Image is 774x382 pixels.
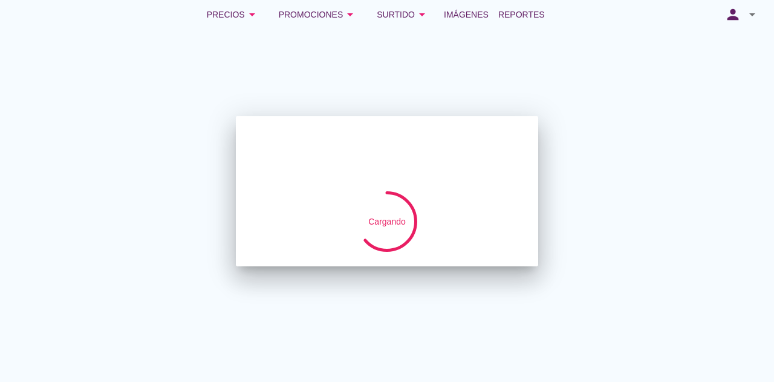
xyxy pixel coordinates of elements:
button: Surtido [367,2,439,27]
a: white-qmatch-logo [15,2,111,27]
i: arrow_drop_down [745,7,759,22]
button: Promociones [269,2,368,27]
span: Imágenes [444,7,489,22]
div: Promociones [279,7,358,22]
i: arrow_drop_down [415,7,429,22]
div: QMatch logo [250,131,524,191]
div: Cargando [368,215,406,228]
i: arrow_drop_down [245,7,259,22]
button: Precios [197,2,269,27]
a: Reportes [493,2,550,27]
i: arrow_drop_down [343,7,357,22]
div: Surtido [377,7,429,22]
i: person [721,6,745,23]
div: Precios [207,7,259,22]
a: Imágenes [439,2,493,27]
span: Reportes [498,7,545,22]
